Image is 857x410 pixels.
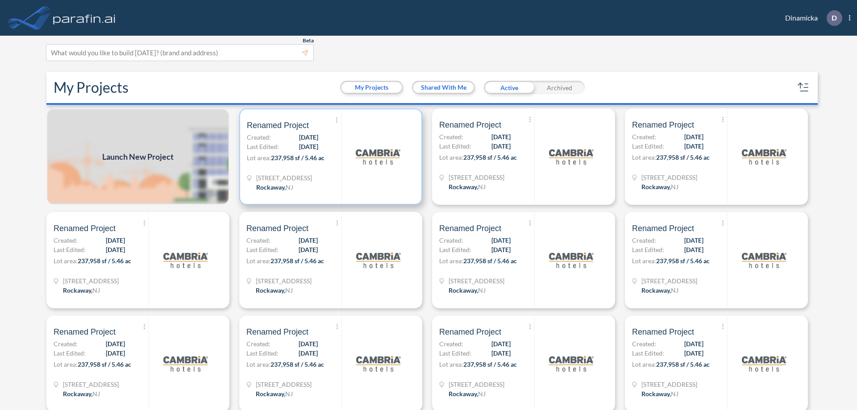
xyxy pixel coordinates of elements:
[684,236,703,245] span: [DATE]
[256,286,285,294] span: Rockaway ,
[256,390,285,398] span: Rockaway ,
[63,380,119,389] span: 321 Mt Hope Ave
[439,360,463,368] span: Lot area:
[632,153,656,161] span: Lot area:
[247,120,309,131] span: Renamed Project
[632,132,656,141] span: Created:
[478,286,486,294] span: NJ
[449,286,486,295] div: Rockaway, NJ
[632,348,664,358] span: Last Edited:
[63,390,92,398] span: Rockaway ,
[632,339,656,348] span: Created:
[632,257,656,265] span: Lot area:
[270,257,324,265] span: 237,958 sf / 5.46 ac
[449,182,486,191] div: Rockaway, NJ
[78,257,131,265] span: 237,958 sf / 5.46 ac
[449,286,478,294] span: Rockaway ,
[632,327,694,337] span: Renamed Project
[549,134,594,179] img: logo
[163,341,208,386] img: logo
[54,257,78,265] span: Lot area:
[413,82,474,93] button: Shared With Me
[246,339,270,348] span: Created:
[656,257,710,265] span: 237,958 sf / 5.46 ac
[641,173,697,182] span: 321 Mt Hope Ave
[684,245,703,254] span: [DATE]
[299,236,318,245] span: [DATE]
[54,348,86,358] span: Last Edited:
[534,81,585,94] div: Archived
[684,348,703,358] span: [DATE]
[46,108,229,205] img: add
[632,360,656,368] span: Lot area:
[256,276,312,286] span: 321 Mt Hope Ave
[772,10,850,26] div: Dinamicka
[256,389,293,398] div: Rockaway, NJ
[106,245,125,254] span: [DATE]
[449,390,478,398] span: Rockaway ,
[271,154,324,162] span: 237,958 sf / 5.46 ac
[439,132,463,141] span: Created:
[102,151,174,163] span: Launch New Project
[54,327,116,337] span: Renamed Project
[247,154,271,162] span: Lot area:
[356,341,401,386] img: logo
[299,339,318,348] span: [DATE]
[684,339,703,348] span: [DATE]
[299,133,318,142] span: [DATE]
[549,341,594,386] img: logo
[463,360,517,368] span: 237,958 sf / 5.46 ac
[463,153,517,161] span: 237,958 sf / 5.46 ac
[51,9,117,27] img: logo
[63,389,100,398] div: Rockaway, NJ
[163,238,208,282] img: logo
[299,348,318,358] span: [DATE]
[285,390,293,398] span: NJ
[463,257,517,265] span: 237,958 sf / 5.46 ac
[641,276,697,286] span: 321 Mt Hope Ave
[356,238,401,282] img: logo
[549,238,594,282] img: logo
[270,360,324,368] span: 237,958 sf / 5.46 ac
[439,236,463,245] span: Created:
[439,153,463,161] span: Lot area:
[632,236,656,245] span: Created:
[796,80,811,95] button: sort
[439,141,471,151] span: Last Edited:
[256,182,293,192] div: Rockaway, NJ
[671,286,678,294] span: NJ
[54,245,86,254] span: Last Edited:
[247,142,279,151] span: Last Edited:
[54,339,78,348] span: Created:
[92,286,100,294] span: NJ
[449,276,504,286] span: 321 Mt Hope Ave
[491,339,511,348] span: [DATE]
[491,132,511,141] span: [DATE]
[671,390,678,398] span: NJ
[439,120,501,130] span: Renamed Project
[439,257,463,265] span: Lot area:
[484,81,534,94] div: Active
[256,286,293,295] div: Rockaway, NJ
[632,245,664,254] span: Last Edited:
[63,286,92,294] span: Rockaway ,
[641,389,678,398] div: Rockaway, NJ
[478,183,486,191] span: NJ
[641,286,671,294] span: Rockaway ,
[439,245,471,254] span: Last Edited:
[285,286,293,294] span: NJ
[356,134,400,179] img: logo
[54,223,116,234] span: Renamed Project
[439,223,501,234] span: Renamed Project
[246,245,279,254] span: Last Edited:
[246,360,270,368] span: Lot area:
[449,183,478,191] span: Rockaway ,
[78,360,131,368] span: 237,958 sf / 5.46 ac
[54,79,129,96] h2: My Projects
[478,390,486,398] span: NJ
[641,182,678,191] div: Rockaway, NJ
[246,236,270,245] span: Created:
[832,14,837,22] p: D
[742,238,786,282] img: logo
[54,360,78,368] span: Lot area:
